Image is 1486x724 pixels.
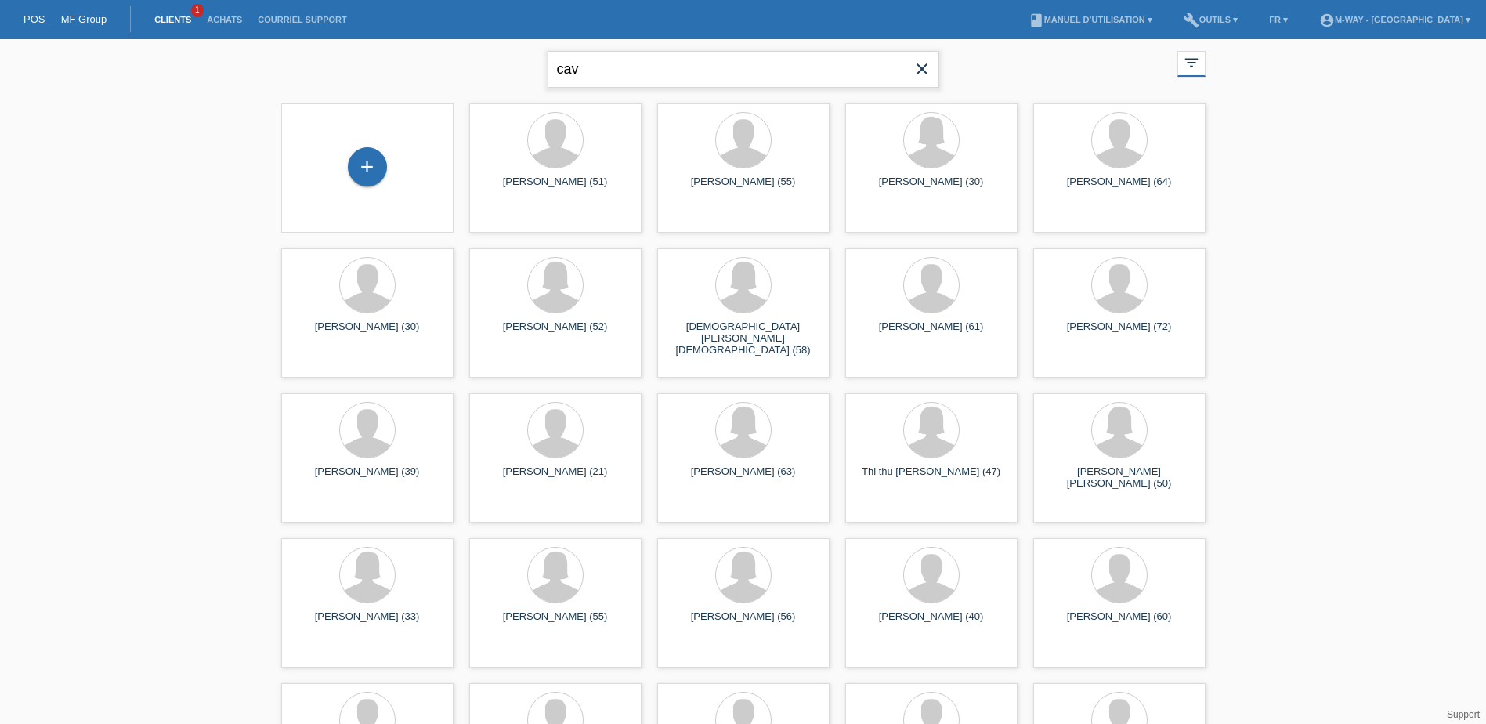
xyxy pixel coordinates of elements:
[199,15,250,24] a: Achats
[1183,54,1200,71] i: filter_list
[1447,709,1480,720] a: Support
[482,465,629,491] div: [PERSON_NAME] (21)
[670,610,817,635] div: [PERSON_NAME] (56)
[1046,610,1193,635] div: [PERSON_NAME] (60)
[146,15,199,24] a: Clients
[294,465,441,491] div: [PERSON_NAME] (39)
[250,15,354,24] a: Courriel Support
[1176,15,1246,24] a: buildOutils ▾
[1046,176,1193,201] div: [PERSON_NAME] (64)
[670,320,817,349] div: [DEMOGRAPHIC_DATA][PERSON_NAME][DEMOGRAPHIC_DATA] (58)
[670,465,817,491] div: [PERSON_NAME] (63)
[858,610,1005,635] div: [PERSON_NAME] (40)
[1046,465,1193,491] div: [PERSON_NAME] [PERSON_NAME] (50)
[1311,15,1478,24] a: account_circlem-way - [GEOGRAPHIC_DATA] ▾
[1021,15,1160,24] a: bookManuel d’utilisation ▾
[482,320,629,346] div: [PERSON_NAME] (52)
[1319,13,1335,28] i: account_circle
[858,176,1005,201] div: [PERSON_NAME] (30)
[858,320,1005,346] div: [PERSON_NAME] (61)
[482,610,629,635] div: [PERSON_NAME] (55)
[191,4,204,17] span: 1
[1029,13,1044,28] i: book
[1261,15,1296,24] a: FR ▾
[294,610,441,635] div: [PERSON_NAME] (33)
[548,51,939,88] input: Recherche...
[1184,13,1199,28] i: build
[349,154,386,180] div: Enregistrer le client
[482,176,629,201] div: [PERSON_NAME] (51)
[294,320,441,346] div: [PERSON_NAME] (30)
[913,60,931,78] i: close
[1046,320,1193,346] div: [PERSON_NAME] (72)
[670,176,817,201] div: [PERSON_NAME] (55)
[24,13,107,25] a: POS — MF Group
[858,465,1005,491] div: Thi thu [PERSON_NAME] (47)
